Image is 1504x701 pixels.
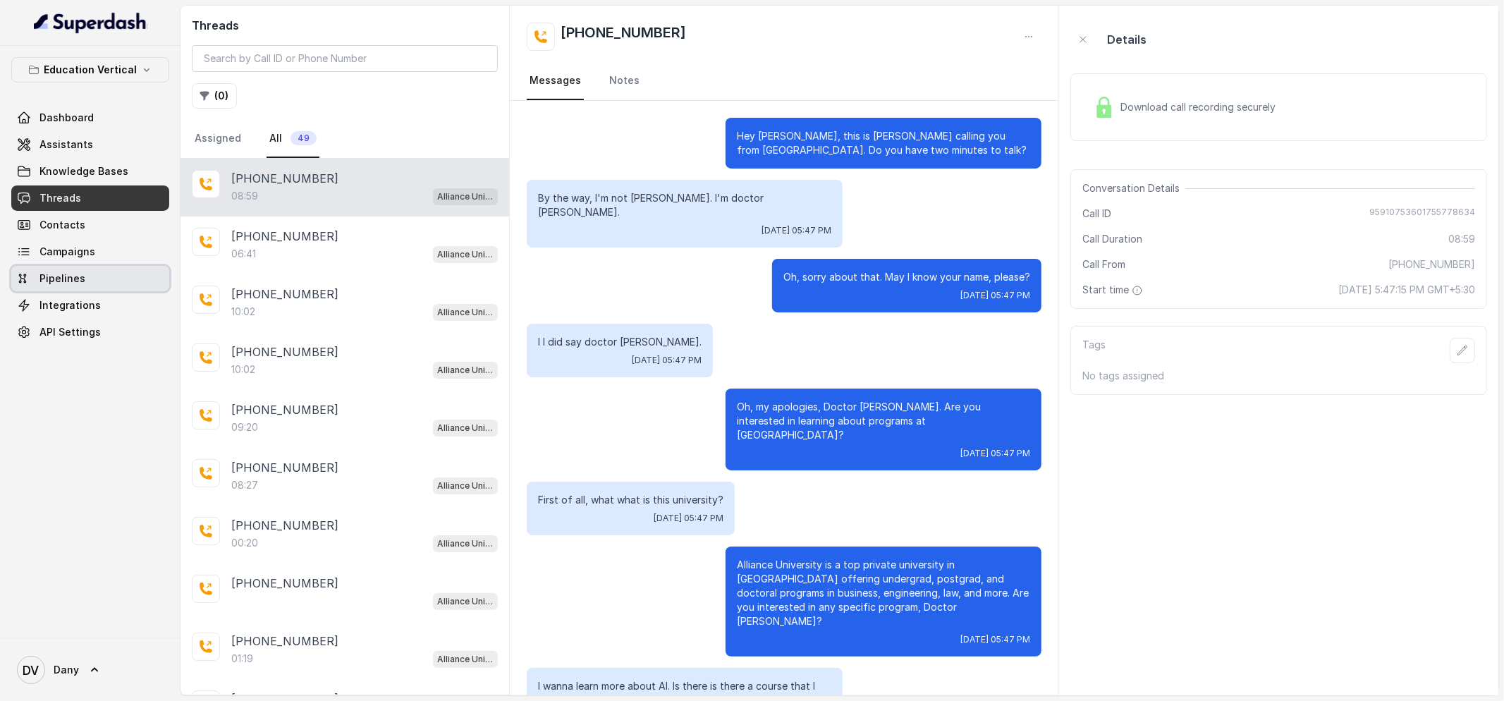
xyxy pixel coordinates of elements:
[39,164,128,178] span: Knowledge Bases
[39,191,81,205] span: Threads
[11,319,169,345] a: API Settings
[960,290,1030,301] span: [DATE] 05:47 PM
[632,355,702,366] span: [DATE] 05:47 PM
[654,513,723,524] span: [DATE] 05:47 PM
[1082,338,1106,363] p: Tags
[11,185,169,211] a: Threads
[231,362,255,377] p: 10:02
[737,558,1030,628] p: Alliance University is a top private university in [GEOGRAPHIC_DATA] offering undergrad, postgrad...
[231,517,338,534] p: [PHONE_NUMBER]
[54,663,79,677] span: Dany
[23,663,39,678] text: DV
[231,228,338,245] p: [PHONE_NUMBER]
[437,305,494,319] p: Alliance University - Outbound Call Assistant
[231,286,338,303] p: [PHONE_NUMBER]
[1107,31,1147,48] p: Details
[606,62,642,100] a: Notes
[1388,257,1475,272] span: [PHONE_NUMBER]
[437,363,494,377] p: Alliance University - Outbound Call Assistant
[231,305,255,319] p: 10:02
[762,225,831,236] span: [DATE] 05:47 PM
[39,138,93,152] span: Assistants
[192,17,498,34] h2: Threads
[1082,207,1111,221] span: Call ID
[192,120,498,158] nav: Tabs
[538,335,702,349] p: I I did say doctor [PERSON_NAME].
[11,293,169,318] a: Integrations
[231,247,256,261] p: 06:41
[11,159,169,184] a: Knowledge Bases
[231,420,258,434] p: 09:20
[39,298,101,312] span: Integrations
[11,239,169,264] a: Campaigns
[231,633,338,650] p: [PHONE_NUMBER]
[11,105,169,130] a: Dashboard
[39,218,85,232] span: Contacts
[437,479,494,493] p: Alliance University - Outbound Call Assistant
[527,62,1041,100] nav: Tabs
[1082,369,1475,383] p: No tags assigned
[1369,207,1475,221] span: 95910753601755778634
[1082,283,1146,297] span: Start time
[561,23,686,51] h2: [PHONE_NUMBER]
[231,536,258,550] p: 00:20
[437,190,494,204] p: Alliance University - Outbound Call Assistant
[11,212,169,238] a: Contacts
[231,575,338,592] p: [PHONE_NUMBER]
[39,272,85,286] span: Pipelines
[11,132,169,157] a: Assistants
[291,131,317,145] span: 49
[231,459,338,476] p: [PHONE_NUMBER]
[44,61,137,78] p: Education Vertical
[231,478,258,492] p: 08:27
[192,45,498,72] input: Search by Call ID or Phone Number
[231,401,338,418] p: [PHONE_NUMBER]
[192,83,237,109] button: (0)
[1082,257,1125,272] span: Call From
[39,245,95,259] span: Campaigns
[1338,283,1475,297] span: [DATE] 5:47:15 PM GMT+5:30
[192,120,244,158] a: Assigned
[538,493,723,507] p: First of all, what what is this university?
[437,652,494,666] p: Alliance University - Outbound Call Assistant
[437,421,494,435] p: Alliance University - Outbound Call Assistant
[960,448,1030,459] span: [DATE] 05:47 PM
[231,189,258,203] p: 08:59
[11,266,169,291] a: Pipelines
[1082,232,1142,246] span: Call Duration
[1120,100,1281,114] span: Download call recording securely
[39,111,94,125] span: Dashboard
[437,595,494,609] p: Alliance University - Outbound Call Assistant
[1448,232,1475,246] span: 08:59
[1082,181,1185,195] span: Conversation Details
[960,634,1030,645] span: [DATE] 05:47 PM
[267,120,319,158] a: All49
[783,270,1030,284] p: Oh, sorry about that. May I know your name, please?
[11,650,169,690] a: Dany
[231,652,253,666] p: 01:19
[437,248,494,262] p: Alliance University - Outbound Call Assistant
[737,400,1030,442] p: Oh, my apologies, Doctor [PERSON_NAME]. Are you interested in learning about programs at [GEOGRAP...
[231,170,338,187] p: [PHONE_NUMBER]
[437,537,494,551] p: Alliance University - Outbound Call Assistant
[34,11,147,34] img: light.svg
[231,343,338,360] p: [PHONE_NUMBER]
[737,129,1030,157] p: Hey [PERSON_NAME], this is [PERSON_NAME] calling you from [GEOGRAPHIC_DATA]. Do you have two minu...
[1094,97,1115,118] img: Lock Icon
[538,191,831,219] p: By the way, I'm not [PERSON_NAME]. I'm doctor [PERSON_NAME].
[11,57,169,83] button: Education Vertical
[39,325,101,339] span: API Settings
[527,62,584,100] a: Messages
